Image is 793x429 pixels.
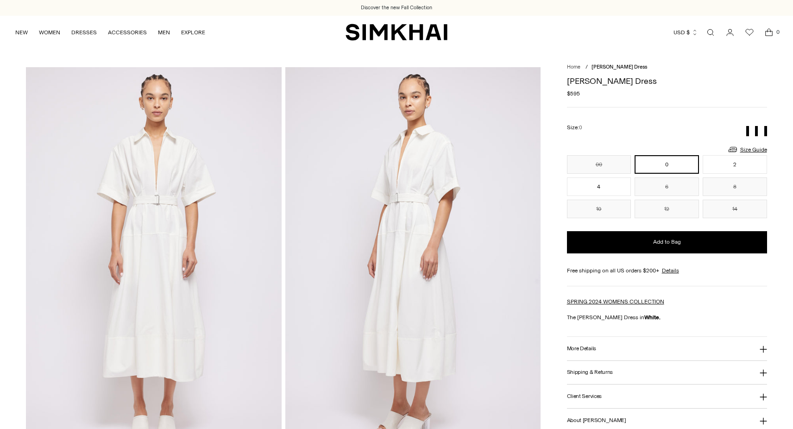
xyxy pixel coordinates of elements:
a: SIMKHAI [346,23,447,41]
button: Client Services [567,385,767,408]
a: DRESSES [71,22,97,43]
button: USD $ [673,22,698,43]
button: 00 [567,155,631,174]
span: $595 [567,89,580,98]
a: Open cart modal [760,23,778,42]
a: Open search modal [701,23,720,42]
a: MEN [158,22,170,43]
a: ACCESSORIES [108,22,147,43]
button: 6 [635,177,699,196]
button: Shipping & Returns [567,361,767,385]
a: NEW [15,22,28,43]
h3: Client Services [567,393,602,399]
h3: Shipping & Returns [567,369,613,375]
div: Free shipping on all US orders $200+ [567,266,767,275]
button: 10 [567,200,631,218]
a: Home [567,64,580,70]
p: The [PERSON_NAME] Dress in [567,313,767,322]
h1: [PERSON_NAME] Dress [567,77,767,85]
a: Size Guide [727,144,767,155]
nav: breadcrumbs [567,63,767,71]
button: 14 [703,200,767,218]
label: Size: [567,123,582,132]
div: / [585,63,588,71]
span: 0 [579,125,582,131]
a: WOMEN [39,22,60,43]
h3: More Details [567,346,596,352]
a: Details [662,266,679,275]
a: Discover the new Fall Collection [361,4,432,12]
button: 0 [635,155,699,174]
button: More Details [567,337,767,360]
span: [PERSON_NAME] Dress [592,64,647,70]
button: Add to Bag [567,231,767,253]
a: Wishlist [740,23,759,42]
button: 12 [635,200,699,218]
a: Go to the account page [721,23,739,42]
a: EXPLORE [181,22,205,43]
span: Add to Bag [653,238,681,246]
button: 8 [703,177,767,196]
button: 2 [703,155,767,174]
h3: About [PERSON_NAME] [567,417,626,423]
span: 0 [774,28,782,36]
a: SPRING 2024 WOMENS COLLECTION [567,298,664,305]
button: 4 [567,177,631,196]
strong: White. [644,314,661,321]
